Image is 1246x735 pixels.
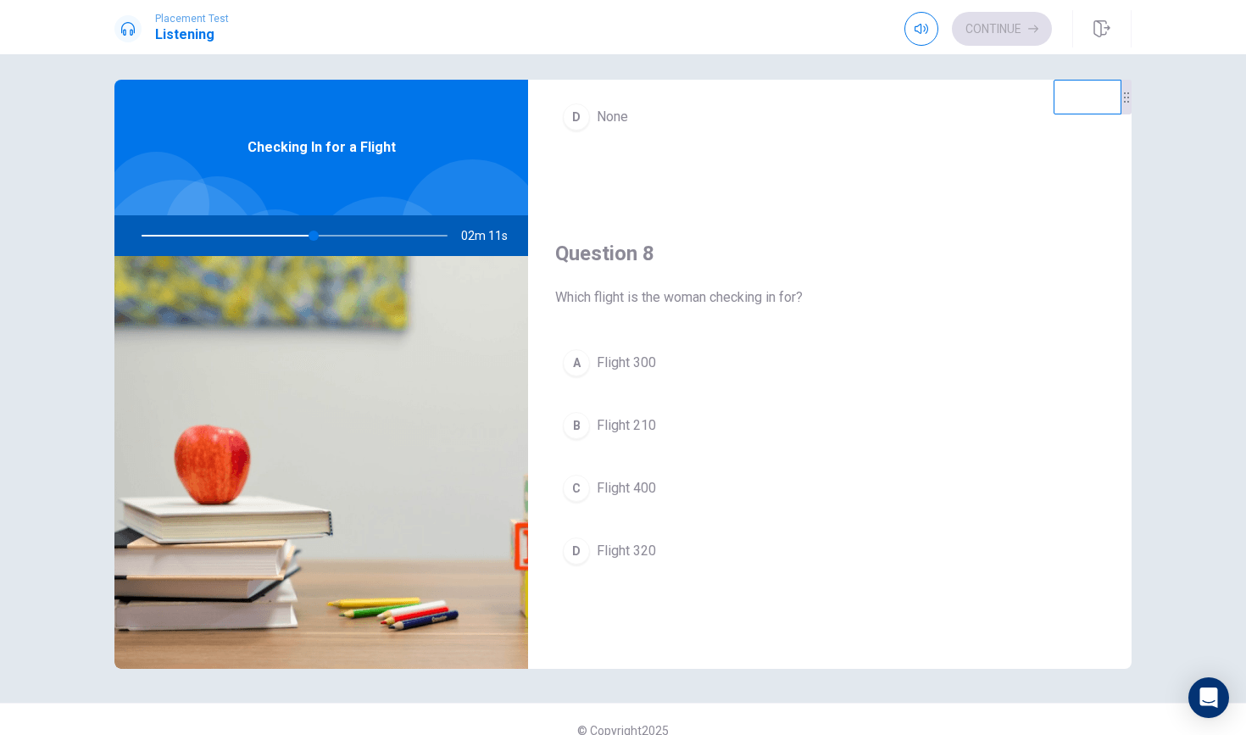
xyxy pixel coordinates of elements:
div: A [563,349,590,376]
span: Flight 400 [597,478,656,498]
button: BFlight 210 [555,404,1104,447]
button: DNone [555,96,1104,138]
span: None [597,107,628,127]
button: CFlight 400 [555,467,1104,509]
span: Which flight is the woman checking in for? [555,287,1104,308]
div: D [563,103,590,131]
span: Checking In for a Flight [248,137,396,158]
button: DFlight 320 [555,530,1104,572]
h4: Question 8 [555,240,1104,267]
div: Open Intercom Messenger [1188,677,1229,718]
span: Placement Test [155,13,229,25]
div: C [563,475,590,502]
img: Checking In for a Flight [114,256,528,669]
button: AFlight 300 [555,342,1104,384]
span: 02m 11s [461,215,521,256]
div: B [563,412,590,439]
span: Flight 300 [597,353,656,373]
span: Flight 210 [597,415,656,436]
h1: Listening [155,25,229,45]
span: Flight 320 [597,541,656,561]
div: D [563,537,590,565]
